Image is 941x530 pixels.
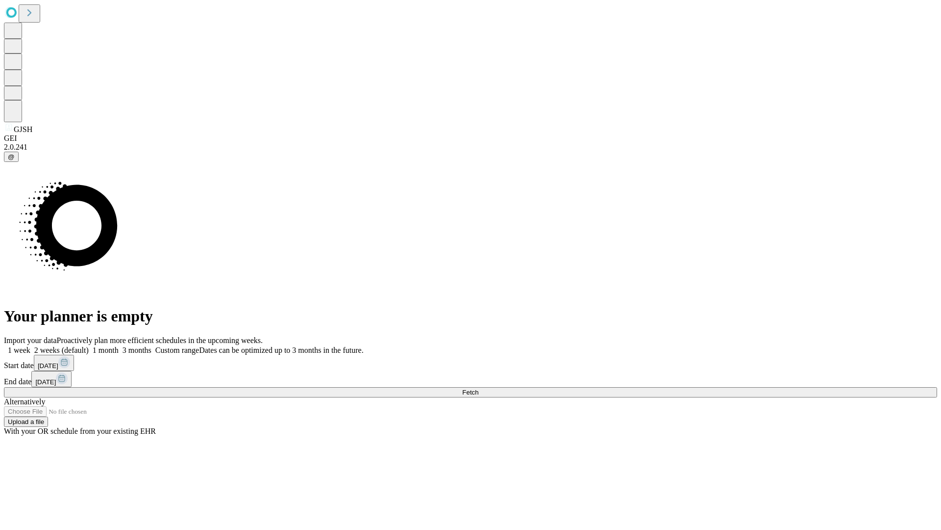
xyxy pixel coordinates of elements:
span: 2 weeks (default) [34,346,89,354]
div: End date [4,371,937,387]
div: Start date [4,355,937,371]
button: Fetch [4,387,937,397]
div: GEI [4,134,937,143]
span: Alternatively [4,397,45,406]
span: @ [8,153,15,160]
span: Fetch [462,389,478,396]
button: @ [4,152,19,162]
span: [DATE] [35,378,56,386]
span: GJSH [14,125,32,133]
span: 1 month [93,346,119,354]
span: Import your data [4,336,57,344]
span: With your OR schedule from your existing EHR [4,427,156,435]
div: 2.0.241 [4,143,937,152]
h1: Your planner is empty [4,307,937,325]
button: Upload a file [4,417,48,427]
span: Proactively plan more efficient schedules in the upcoming weeks. [57,336,263,344]
span: 3 months [123,346,151,354]
span: Dates can be optimized up to 3 months in the future. [199,346,363,354]
span: 1 week [8,346,30,354]
span: [DATE] [38,362,58,370]
span: Custom range [155,346,199,354]
button: [DATE] [31,371,72,387]
button: [DATE] [34,355,74,371]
